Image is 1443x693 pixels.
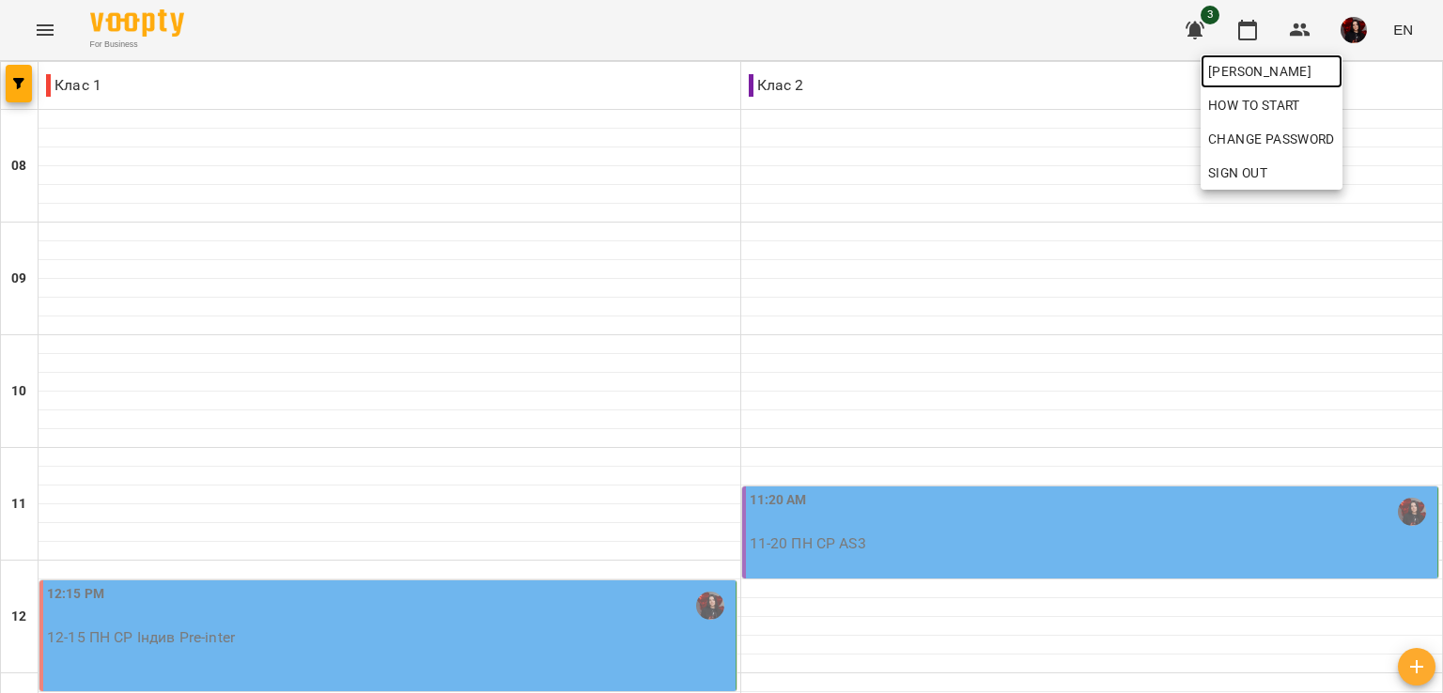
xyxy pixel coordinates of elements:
[1201,122,1342,156] a: Change Password
[1208,128,1335,150] span: Change Password
[1208,162,1267,184] span: Sign Out
[1201,156,1342,190] button: Sign Out
[1208,94,1300,116] span: How to start
[1208,60,1335,83] span: [PERSON_NAME]
[1201,88,1308,122] a: How to start
[1201,54,1342,88] a: [PERSON_NAME]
